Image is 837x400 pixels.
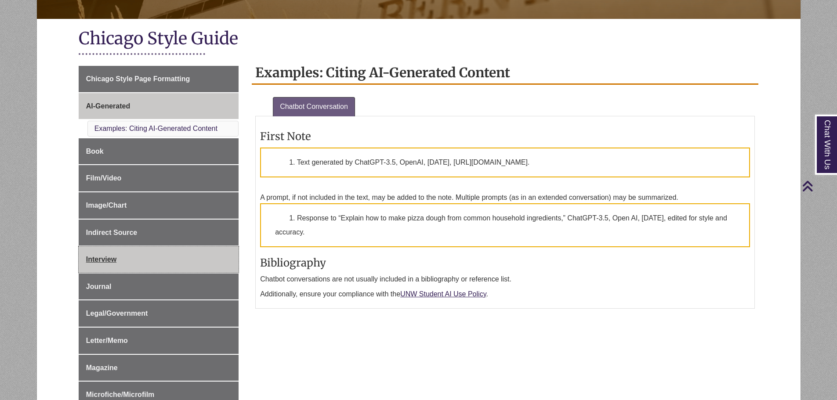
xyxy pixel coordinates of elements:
a: Image/Chart [79,192,239,219]
a: Indirect Source [79,220,239,246]
h1: Chicago Style Guide [79,28,759,51]
h3: First Note [260,130,750,143]
a: AI-Generated [79,93,239,119]
span: Indirect Source [86,229,137,236]
a: Letter/Memo [79,328,239,354]
a: Examples: Citing AI-Generated Content [94,125,217,132]
a: Chicago Style Page Formatting [79,66,239,92]
span: Book [86,148,104,155]
p: Additionally, ensure your compliance with the . [260,289,750,299]
a: Magazine [79,355,239,381]
a: Back to Top [802,180,835,192]
a: Interview [79,246,239,273]
span: Letter/Memo [86,337,128,344]
p: 1. Response to “Explain how to make pizza dough from common household ingredients,” ChatGPT-3.5, ... [260,203,750,247]
span: Chicago Style Page Formatting [86,75,190,83]
a: UNW Student AI Use Policy [400,290,486,298]
span: Legal/Government [86,310,148,317]
span: Image/Chart [86,202,127,209]
p: Chatbot conversations are not usually included in a bibliography or reference list. [260,274,750,285]
span: Magazine [86,364,118,371]
span: Journal [86,283,112,290]
span: Film/Video [86,174,122,182]
a: Chatbot Conversation [273,97,355,116]
a: Journal [79,274,239,300]
div: A prompt, if not included in the text, may be added to the note. Multiple prompts (as in an exten... [260,121,750,289]
h2: Examples: Citing AI-Generated Content [252,61,758,85]
a: Book [79,138,239,165]
a: Film/Video [79,165,239,191]
h3: Bibliography [260,256,750,270]
span: AI-Generated [86,102,130,110]
p: 1. Text generated by ChatGPT-3.5, OpenAI, [DATE], [URL][DOMAIN_NAME]. [260,148,750,177]
a: Legal/Government [79,300,239,327]
span: Interview [86,256,116,263]
span: Microfiche/Microfilm [86,391,155,398]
